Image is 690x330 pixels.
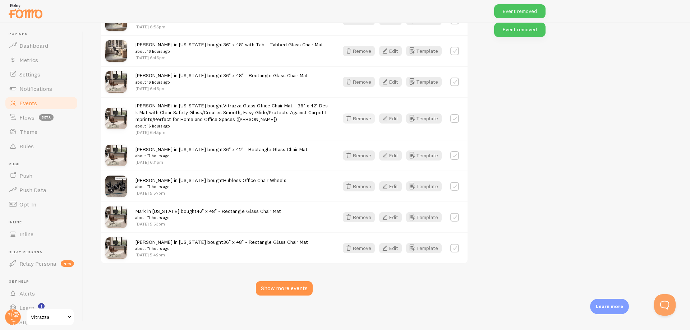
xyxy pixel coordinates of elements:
span: Flows [19,114,34,121]
img: 36x48_CH_NewPrima_1080_ce47a80d-0485-47ca-b780-04fd165e0ee9_small.jpg [105,71,127,93]
small: about 16 hours ago [135,123,330,129]
button: Remove [343,243,375,253]
button: Remove [343,212,375,222]
a: Relay Persona new [4,256,78,271]
button: Edit [379,46,402,56]
a: Metrics [4,53,78,67]
a: Push Data [4,183,78,197]
img: Enso_NewAndImproved_Large_8cb5c3c0-2d92-4e97-853a-73a6c7af8e19_small.jpg [105,176,127,197]
a: Vitrazza [26,308,74,326]
button: Edit [379,181,402,191]
img: 42x48_CH_NewPrima_1080_0fe21c06-b445-42a5-a215-9870edc946b4_small.jpg [105,206,127,228]
p: [DATE] 5:53pm [135,221,281,227]
img: 36x42_CH_NewPrima_1080_small.jpg [105,108,127,129]
div: Event removed [494,23,546,37]
span: beta [39,114,54,121]
span: Push [9,162,78,167]
a: Learn [4,301,78,315]
span: Vitrazza [31,313,65,321]
button: Template [406,46,442,56]
a: Edit [379,113,406,124]
p: [DATE] 6:46pm [135,55,323,61]
a: Hubless Office Chair Wheels [223,177,286,183]
a: 36" x 48" with Tab - Tabbed Glass Chair Mat [223,41,323,48]
span: Settings [19,71,40,78]
small: about 17 hours ago [135,153,308,159]
img: 36x42_CH_NewPrima_1080_small.jpg [105,145,127,166]
img: fomo-relay-logo-orange.svg [8,2,43,20]
a: Vitrazza Glass Office Chair Mat - 36" x 42" Desk Mat with Clear Safety Glass/Creates Smooth, Easy... [135,102,328,123]
button: Edit [379,113,402,124]
p: [DATE] 5:57pm [135,190,286,196]
span: Rules [19,143,34,150]
a: Dashboard [4,38,78,53]
p: [DATE] 5:42pm [135,252,308,258]
small: about 17 hours ago [135,214,281,221]
a: 36" x 42" - Rectangle Glass Chair Mat [223,146,308,153]
span: Mark in [US_STATE] bought [135,208,281,221]
a: Edit [379,243,406,253]
span: [PERSON_NAME] in [US_STATE] bought [135,177,286,190]
span: Dashboard [19,42,48,49]
button: Remove [343,46,375,56]
span: Opt-In [19,201,36,208]
a: Inline [4,227,78,241]
a: Push [4,168,78,183]
p: [DATE] 6:45pm [135,129,330,135]
span: [PERSON_NAME] in [US_STATE] bought [135,102,330,129]
span: Alerts [19,290,35,297]
span: Push [19,172,32,179]
a: Theme [4,125,78,139]
button: Template [406,77,442,87]
button: Template [406,113,442,124]
svg: <p>Watch New Feature Tutorials!</p> [38,303,45,310]
a: Events [4,96,78,110]
button: Template [406,181,442,191]
img: 36x48_CH_NewPrima_1080_ce47a80d-0485-47ca-b780-04fd165e0ee9_small.jpg [105,237,127,259]
p: Learn more [596,303,623,310]
a: Alerts [4,286,78,301]
a: Edit [379,181,406,191]
button: Edit [379,243,402,253]
button: Template [406,243,442,253]
a: Settings [4,67,78,82]
p: [DATE] 6:11pm [135,159,308,165]
div: Learn more [590,299,629,314]
button: Remove [343,77,375,87]
p: [DATE] 6:55pm [135,24,323,30]
span: Learn [19,304,34,311]
span: [PERSON_NAME] in [US_STATE] bought [135,239,308,252]
a: Flows beta [4,110,78,125]
button: Edit [379,212,402,222]
small: about 16 hours ago [135,79,308,85]
div: Show more events [256,281,313,296]
button: Template [406,150,442,161]
span: [PERSON_NAME] in [US_STATE] bought [135,72,308,85]
button: Template [406,212,442,222]
span: Theme [19,128,37,135]
span: Notifications [19,85,52,92]
span: Inline [19,231,33,238]
small: about 16 hours ago [135,48,323,55]
a: 36" x 48" - Rectangle Glass Chair Mat [223,72,308,79]
span: [PERSON_NAME] in [US_STATE] bought [135,146,308,159]
a: 36" x 48" - Rectangle Glass Chair Mat [223,239,308,245]
a: Rules [4,139,78,153]
span: Metrics [19,56,38,64]
button: Remove [343,181,375,191]
span: Relay Persona [9,250,78,255]
span: new [61,260,74,267]
span: Inline [9,220,78,225]
a: Edit [379,212,406,222]
p: [DATE] 6:46pm [135,85,308,92]
button: Edit [379,150,402,161]
img: Tabbed_36x48_TAB_CH_f3802922-4d29-42bb-83b8-74639d3830dc_small.jpg [105,40,127,62]
a: Opt-In [4,197,78,212]
span: Push Data [19,186,46,194]
a: Edit [379,150,406,161]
